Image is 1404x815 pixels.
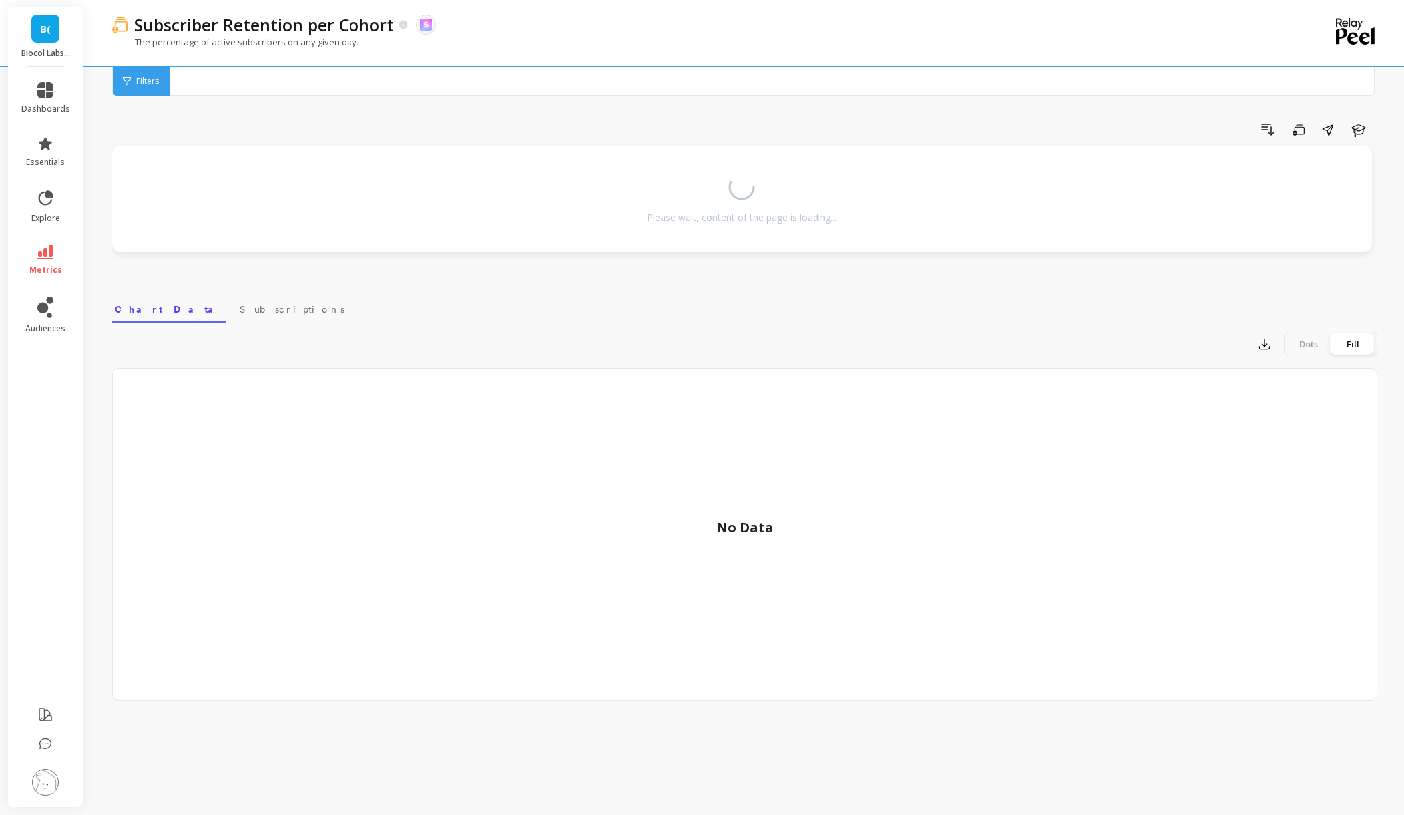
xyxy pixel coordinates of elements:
span: Chart Data [115,303,224,316]
p: Subscriber Retention per Cohort [134,13,394,36]
div: Please wait, content of the page is loading... [647,211,837,224]
div: Dots [1287,333,1331,355]
p: The percentage of active subscribers on any given day. [112,36,359,48]
span: Subscriptions [240,303,344,316]
span: dashboards [21,104,70,114]
p: Biocol Labs (US) [21,48,70,59]
nav: Tabs [112,292,1377,323]
span: B( [40,21,51,37]
span: metrics [29,265,62,275]
span: essentials [26,157,65,168]
img: api.skio.svg [420,19,432,31]
img: profile picture [32,769,59,796]
img: header icon [112,17,128,33]
span: explore [31,213,60,224]
span: audiences [25,323,65,334]
p: No Data [716,518,774,537]
div: Fill [1331,333,1375,355]
span: Filters [136,76,159,86]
